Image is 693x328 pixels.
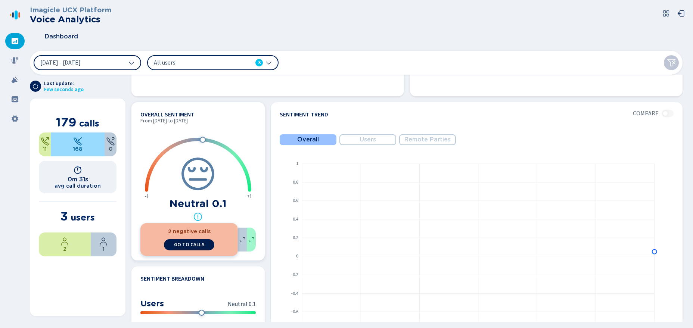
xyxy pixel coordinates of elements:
svg: chevron-down [128,60,134,66]
text: 1 [296,160,298,167]
span: 168 [73,146,82,152]
div: Settings [5,110,25,127]
svg: user-profile [99,237,108,246]
button: Clear filters [664,55,679,70]
svg: groups-filled [11,96,19,103]
h4: Overall Sentiment [140,111,195,118]
span: go to calls [174,242,205,248]
div: Groups [5,91,25,107]
text: 0.4 [293,216,298,222]
svg: box-arrow-left [677,10,685,17]
span: Dashboard [45,33,78,40]
svg: alert-circle [193,212,202,221]
div: 66.67% [39,232,91,256]
h3: Users [140,298,164,308]
span: 3 [60,209,68,224]
span: 179 [56,115,77,129]
h4: Sentiment Breakdown [140,275,204,282]
svg: arrow-clockwise [32,83,38,89]
text: -0.6 [291,309,298,315]
svg: expand [247,235,256,244]
svg: telephone-outbound [40,137,49,146]
span: [DATE] - [DATE] [40,60,81,66]
text: 0.6 [293,197,298,204]
svg: dashboard-filled [11,37,19,45]
span: 11 [43,146,47,152]
span: 3 [258,59,261,66]
text: 0.2 [293,235,298,241]
h1: Neutral 0.1 [170,197,227,209]
button: Users [339,134,396,145]
span: +1 [246,193,252,199]
svg: icon-emoji-neutral [180,156,216,192]
span: 2 negative calls [168,228,211,234]
span: -1 [144,193,149,199]
span: Remote Parties [404,136,451,143]
span: 1 [103,246,105,252]
span: Users [360,136,376,143]
svg: unknown-call [106,137,115,146]
div: Alarms [5,72,25,88]
div: 33.33% [91,232,116,256]
span: Neutral 0.1 [228,300,256,308]
h4: Sentiment Trend [280,111,328,118]
svg: expand [238,235,247,244]
button: Overall [280,134,336,145]
h2: Voice Analytics [30,14,111,25]
h3: Imagicle UCX Platform [30,6,111,14]
button: Remote Parties [399,134,456,145]
span: Compare [633,110,659,117]
div: 1.12% [140,223,238,256]
svg: funnel-disabled [667,58,676,67]
div: Dashboard [5,33,25,49]
span: Overall [297,136,319,143]
svg: timer [73,165,82,174]
button: [DATE] - [DATE] [34,55,141,70]
svg: mic-fill [11,57,19,64]
span: All users [154,59,240,67]
div: 0% [105,132,116,156]
span: 0 [109,146,112,152]
span: 2 [63,246,66,252]
div: 93.85% [51,132,105,156]
h2: avg call duration [55,183,101,189]
div: 88.83% [238,228,247,252]
text: 0 [296,253,298,259]
svg: chevron-down [266,60,272,66]
h1: 0m 31s [68,176,88,183]
span: users [71,212,95,223]
span: From [DATE] to [DATE] [140,118,188,127]
text: -0.2 [291,272,298,278]
span: calls [79,118,99,129]
div: 10.06% [247,228,256,252]
text: 0.8 [293,179,298,185]
span: Few seconds ago [44,87,84,93]
span: Last update: [44,81,84,87]
svg: telephone-inbound [73,137,82,146]
svg: user-profile [60,237,69,246]
div: Recordings [5,52,25,69]
button: go to calls [164,239,214,250]
svg: alarm-filled [11,76,19,84]
div: 6.15% [39,132,51,156]
text: -0.4 [291,290,298,297]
